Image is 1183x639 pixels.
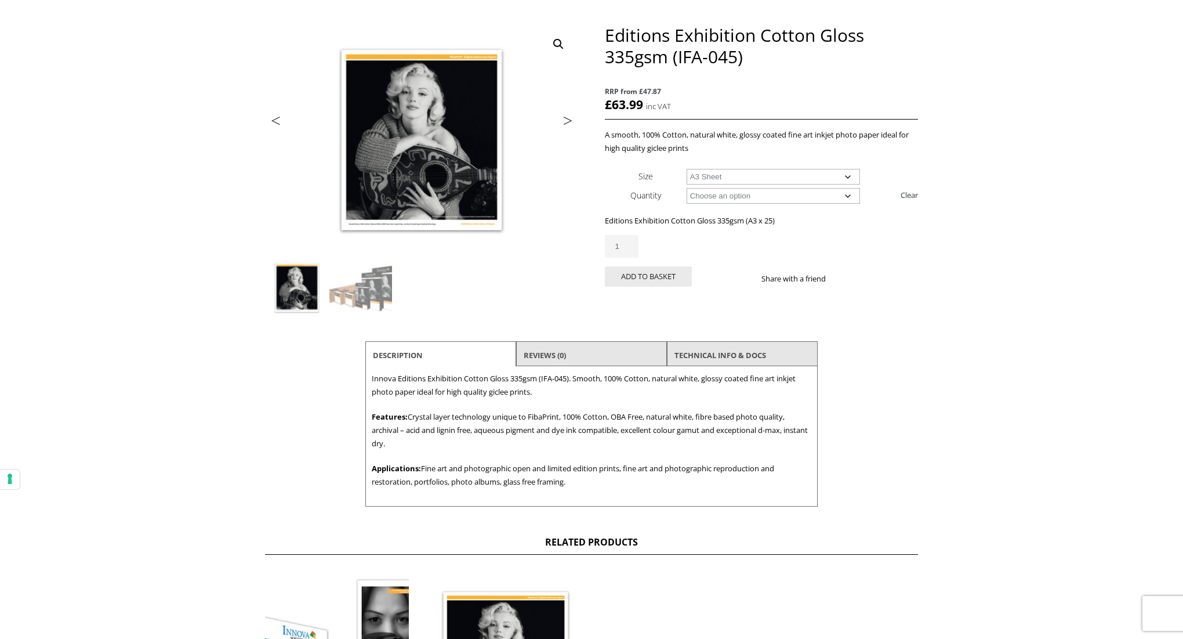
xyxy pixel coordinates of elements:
a: Reviews (0) [524,345,566,366]
button: Add to basket [605,266,692,287]
p: Crystal layer technology unique to FibaPrint, 100% Cotton, OBA Free, natural white, fibre based p... [372,410,811,450]
h2: Related products [265,536,918,555]
img: facebook sharing button [840,274,849,283]
span: RRP from £47.87 [605,85,918,98]
a: Description [373,345,423,366]
img: twitter sharing button [854,274,863,283]
p: Share with a friend [761,272,840,286]
bdi: 63.99 [605,96,643,113]
strong: Applications: [372,463,421,474]
h1: Editions Exhibition Cotton Gloss 335gsm (IFA-045) [605,24,918,67]
p: Innova Editions Exhibition Cotton Gloss 335gsm (IFA-045). Smooth, 100% Cotton, natural white, glo... [372,372,811,399]
p: Fine art and photographic open and limited edition prints, fine art and photographic reproduction... [372,462,811,489]
p: A smooth, 100% Cotton, natural white, glossy coated fine art inkjet photo paper ideal for high qu... [605,128,918,155]
label: Quantity [630,190,661,201]
img: email sharing button [868,274,877,283]
input: Product quantity [605,235,638,258]
a: TECHNICAL INFO & DOCS [674,345,766,366]
a: Clear options [901,186,918,204]
label: Size [638,171,653,182]
a: View full-screen image gallery [548,34,569,55]
span: £ [605,96,612,113]
strong: Features: [372,411,408,422]
img: Editions Exhibition Cotton Gloss 335gsm (IFA-045) [266,257,328,319]
img: Editions Exhibition Cotton Gloss 335gsm (IFA-045) - Image 2 [329,257,392,319]
p: Editions Exhibition Cotton Gloss 335gsm (A3 x 25) [605,214,918,228]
